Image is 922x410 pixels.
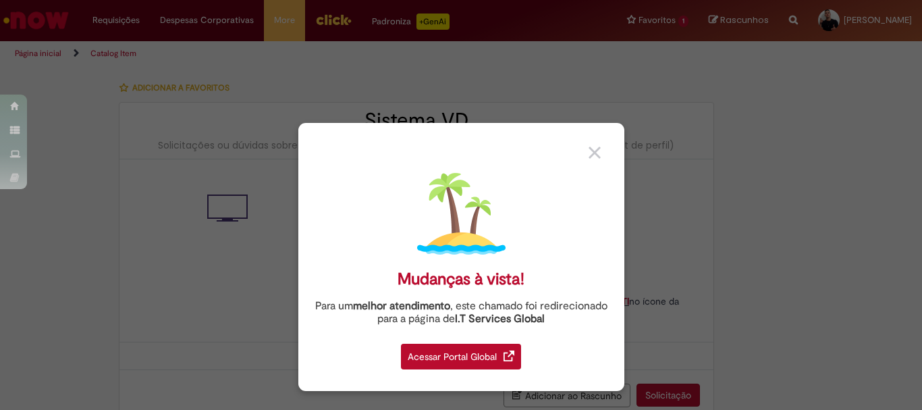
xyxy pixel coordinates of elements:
[308,300,614,326] div: Para um , este chamado foi redirecionado para a página de
[353,299,450,313] strong: melhor atendimento
[455,305,545,326] a: I.T Services Global
[417,170,506,258] img: island.png
[398,270,524,289] div: Mudanças à vista!
[401,344,521,369] div: Acessar Portal Global
[504,351,514,361] img: redirect_link.png
[589,147,601,159] img: close_button_grey.png
[401,336,521,369] a: Acessar Portal Global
